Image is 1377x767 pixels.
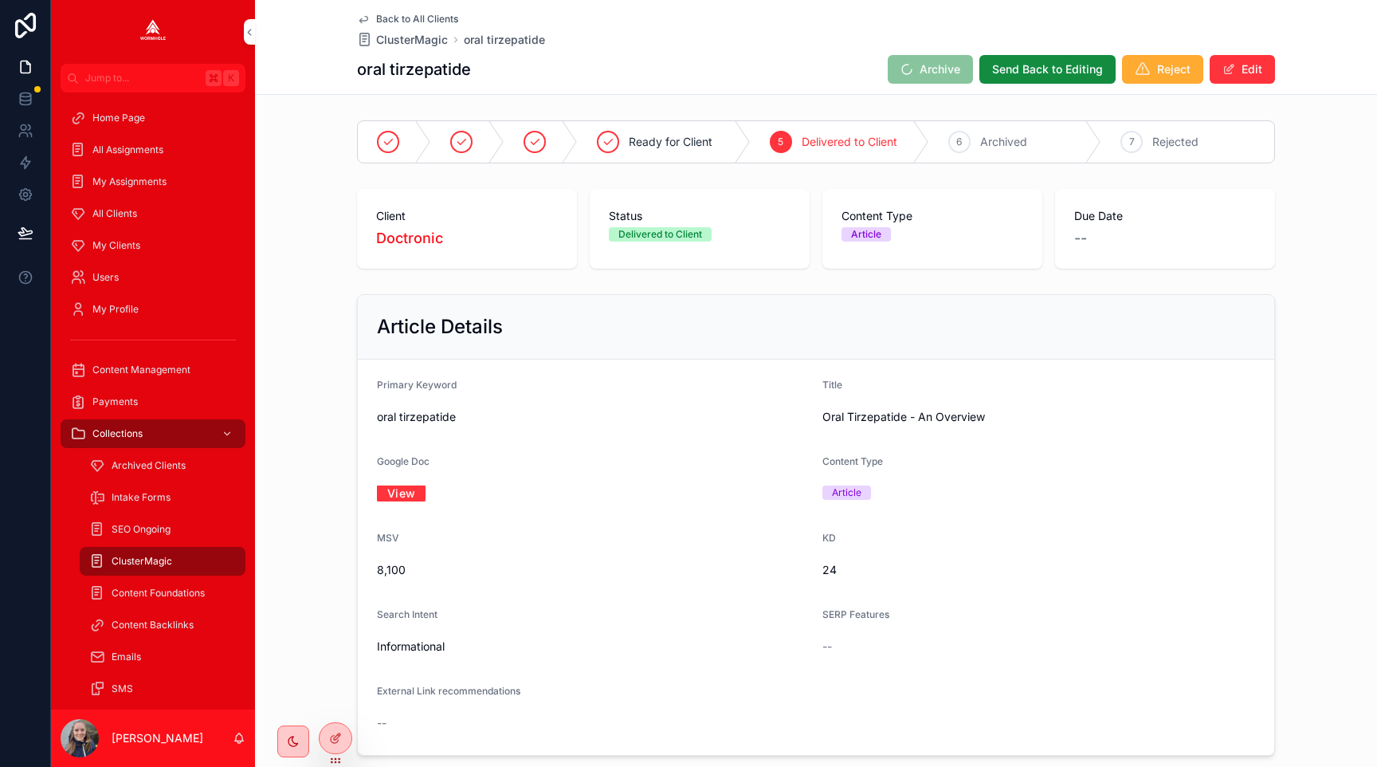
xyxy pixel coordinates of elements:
[841,208,1023,224] span: Content Type
[464,32,545,48] a: oral tirzepatide
[92,175,167,188] span: My Assignments
[80,675,245,703] a: SMS
[1074,227,1087,250] span: --
[1210,55,1275,84] button: Edit
[778,136,783,148] span: 5
[61,64,245,92] button: Jump to...K
[92,112,145,124] span: Home Page
[61,263,245,292] a: Users
[377,532,399,544] span: MSV
[832,486,861,500] div: Article
[112,730,203,746] p: [PERSON_NAME]
[80,451,245,480] a: Archived Clients
[629,134,712,150] span: Ready for Client
[1129,136,1135,148] span: 7
[92,207,137,220] span: All Clients
[822,409,1255,425] span: Oral Tirzepatide - An Overview
[112,619,194,631] span: Content Backlinks
[992,61,1103,77] span: Send Back to Editing
[376,32,448,48] span: ClusterMagic
[376,227,443,250] a: Doctronic
[61,104,245,132] a: Home Page
[92,239,140,252] span: My Clients
[61,199,245,228] a: All Clients
[851,227,881,242] div: Article
[357,32,448,48] a: ClusterMagic
[822,608,889,620] span: SERP Features
[61,167,245,196] a: My Assignments
[377,379,457,391] span: Primary Keyword
[61,295,245,324] a: My Profile
[112,459,186,472] span: Archived Clients
[377,481,426,505] a: View
[112,491,171,504] span: Intake Forms
[80,611,245,639] a: Content Backlinks
[377,639,810,655] span: Informational
[377,685,520,697] span: External Link recommendations
[92,364,190,376] span: Content Management
[80,643,245,671] a: Emails
[80,547,245,576] a: ClusterMagic
[357,13,458,26] a: Back to All Clients
[140,19,166,45] img: App logo
[377,455,430,467] span: Google Doc
[1152,134,1198,150] span: Rejected
[822,379,842,391] span: Title
[1122,55,1203,84] button: Reject
[92,395,138,408] span: Payments
[822,532,836,544] span: KD
[80,579,245,608] a: Content Foundations
[609,208,790,224] span: Status
[377,715,386,731] span: --
[376,13,458,26] span: Back to All Clients
[61,387,245,416] a: Payments
[225,72,237,85] span: K
[80,515,245,544] a: SEO Ongoing
[61,419,245,448] a: Collections
[376,208,558,224] span: Client
[92,427,143,440] span: Collections
[112,651,141,663] span: Emails
[92,271,119,284] span: Users
[92,303,139,316] span: My Profile
[112,587,205,600] span: Content Foundations
[377,314,503,340] h2: Article Details
[112,523,171,536] span: SEO Ongoing
[1074,208,1256,224] span: Due Date
[956,136,962,148] span: 6
[377,562,810,578] span: 8,100
[80,483,245,512] a: Intake Forms
[1157,61,1191,77] span: Reject
[112,682,133,695] span: SMS
[112,555,172,568] span: ClusterMagic
[802,134,897,150] span: Delivered to Client
[85,72,199,85] span: Jump to...
[61,231,245,260] a: My Clients
[822,455,883,467] span: Content Type
[92,144,163,156] span: All Assignments
[618,227,702,242] div: Delivered to Client
[61,356,245,384] a: Content Management
[980,134,1027,150] span: Archived
[377,608,437,620] span: Search Intent
[61,136,245,164] a: All Assignments
[357,58,471,81] h1: oral tirzepatide
[979,55,1116,84] button: Send Back to Editing
[822,562,1255,578] span: 24
[377,409,810,425] span: oral tirzepatide
[822,639,832,655] span: --
[51,92,255,710] div: scrollable content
